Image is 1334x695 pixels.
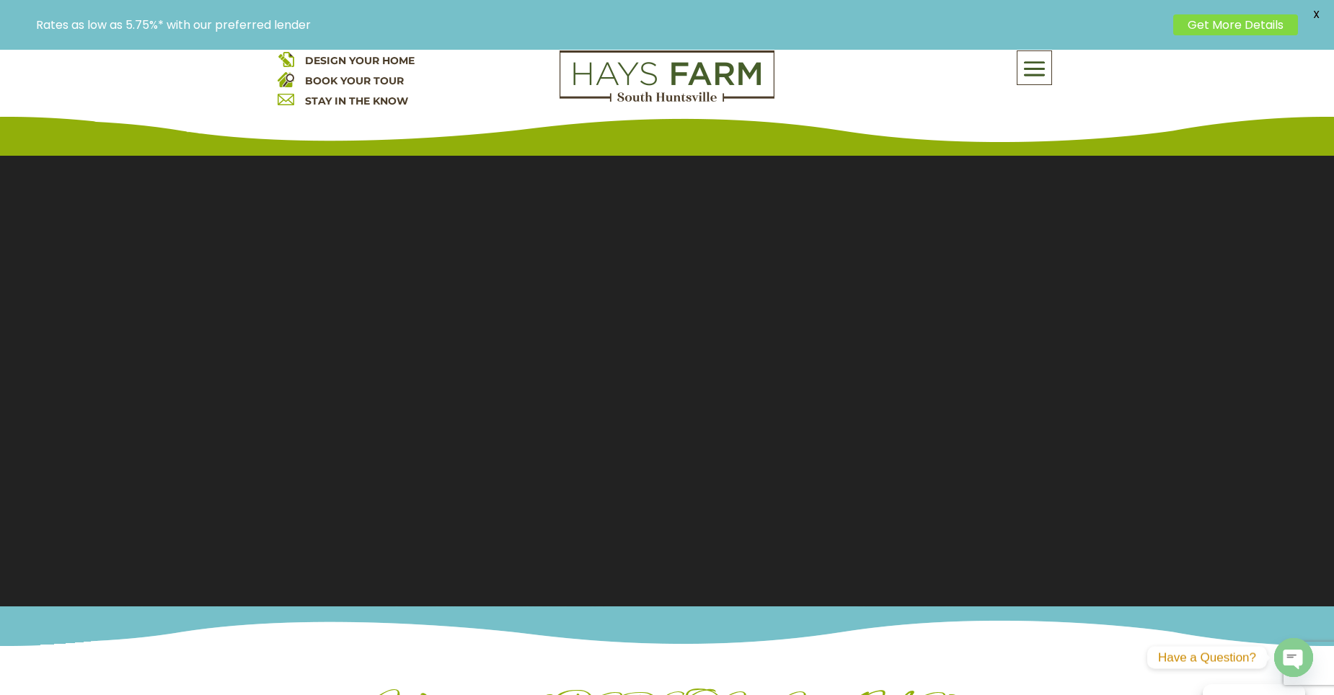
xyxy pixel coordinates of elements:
[305,94,408,107] a: STAY IN THE KNOW
[278,71,294,87] img: book your home tour
[560,92,774,105] a: hays farm homes huntsville development
[36,18,1166,32] p: Rates as low as 5.75%* with our preferred lender
[560,50,774,102] img: Logo
[1305,4,1327,25] span: X
[305,74,404,87] a: BOOK YOUR TOUR
[305,54,415,67] a: DESIGN YOUR HOME
[1173,14,1298,35] a: Get More Details
[278,50,294,67] img: design your home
